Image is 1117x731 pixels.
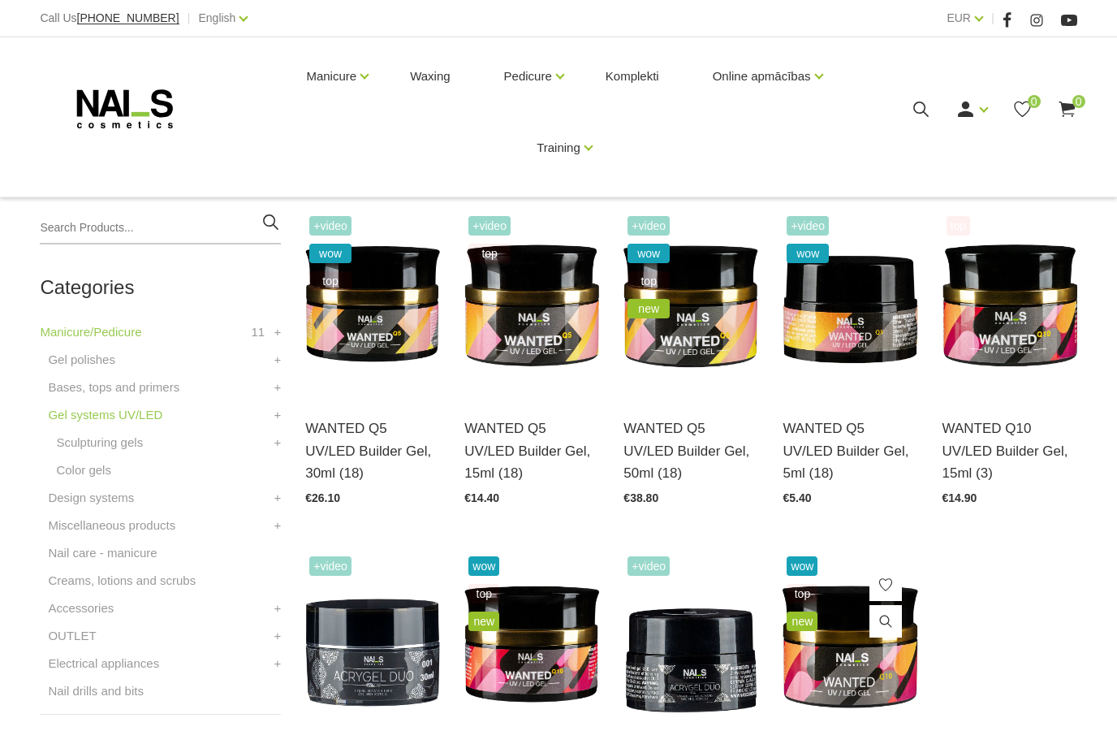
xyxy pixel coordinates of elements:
[464,491,499,504] span: €14.40
[274,350,281,370] a: +
[468,556,499,576] span: wow
[464,417,599,484] a: WANTED Q5 UV/LED Builder Gel, 15ml (18)
[713,44,811,109] a: Online apmācības
[309,216,351,236] span: +Video
[48,681,144,701] a: Nail drills and bits
[309,271,351,291] span: top
[787,584,817,603] span: top
[48,599,114,618] a: Accessories
[48,405,162,425] a: Gel systems UV/LED
[274,654,281,673] a: +
[40,212,281,244] input: Search Products...
[628,216,670,236] span: +Video
[48,571,196,590] a: Creams, lotions and scrubs
[628,556,670,576] span: +Video
[1012,99,1033,119] a: 0
[40,8,179,28] div: Call Us
[274,599,281,618] a: +
[991,8,994,28] span: |
[274,626,281,646] a: +
[468,216,511,236] span: +Video
[40,277,281,298] h2: Categories
[942,491,977,504] span: €14.90
[947,8,971,28] a: EUR
[787,244,829,263] span: wow
[305,491,340,504] span: €26.10
[593,37,672,115] a: Komplekti
[309,244,351,263] span: wow
[188,8,191,28] span: |
[623,212,758,397] img: The team of NAI_S cosmetics specialists has created a gel that has been WANTED for long time by n...
[942,212,1077,397] img: The team of NAI_S cosmetics specialists has created a gel that has been WANTED for long time by n...
[468,584,499,603] span: top
[305,212,440,397] img: The team of NAI_S cosmetics specialists has created a gel that has been WANTED for long time by n...
[274,322,281,342] a: +
[1072,95,1085,108] span: 0
[1028,95,1041,108] span: 0
[942,417,1077,484] a: WANTED Q10 UV/LED Builder Gel, 15ml (3)
[783,212,917,397] img: The team of NAI_S cosmetics specialists has created a gel that has been WANTED for long time by n...
[274,378,281,397] a: +
[56,461,111,480] a: Color gels
[48,516,175,535] a: Miscellaneous products
[40,322,141,342] a: Manicure/Pedicure
[306,44,356,109] a: Manicure
[537,115,580,180] a: Training
[48,626,96,646] a: OUTLET
[56,433,143,452] a: Sculpturing gels
[48,488,134,508] a: Design systems
[305,417,440,484] a: WANTED Q5 UV/LED Builder Gel, 30ml (18)
[628,271,670,291] span: top
[274,516,281,535] a: +
[464,212,599,397] img: The team of NAI_S cosmetics specialists has created a gel that has been WANTED for long time by n...
[947,216,970,236] span: top
[623,491,658,504] span: €38.80
[198,8,235,28] a: English
[628,244,670,263] span: wow
[623,417,758,484] a: WANTED Q5 UV/LED Builder Gel, 50ml (18)
[252,322,265,342] span: 11
[504,44,552,109] a: Pedicure
[48,378,179,397] a: Bases, tops and primers
[77,11,179,24] span: [PHONE_NUMBER]
[468,244,511,263] span: top
[48,350,115,370] a: Gel polishes
[274,488,281,508] a: +
[783,491,811,504] span: €5.40
[274,433,281,452] a: +
[309,556,351,576] span: +Video
[48,654,159,673] a: Electrical appliances
[783,417,917,484] a: WANTED Q5 UV/LED Builder Gel, 5ml (18)
[397,37,463,115] a: Waxing
[787,556,817,576] span: wow
[628,299,670,318] span: new
[787,216,829,236] span: +Video
[787,612,817,631] span: new
[48,543,157,563] a: Nail care - manicure
[274,405,281,425] a: +
[1057,99,1077,119] a: 0
[468,612,499,631] span: new
[77,12,179,24] a: [PHONE_NUMBER]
